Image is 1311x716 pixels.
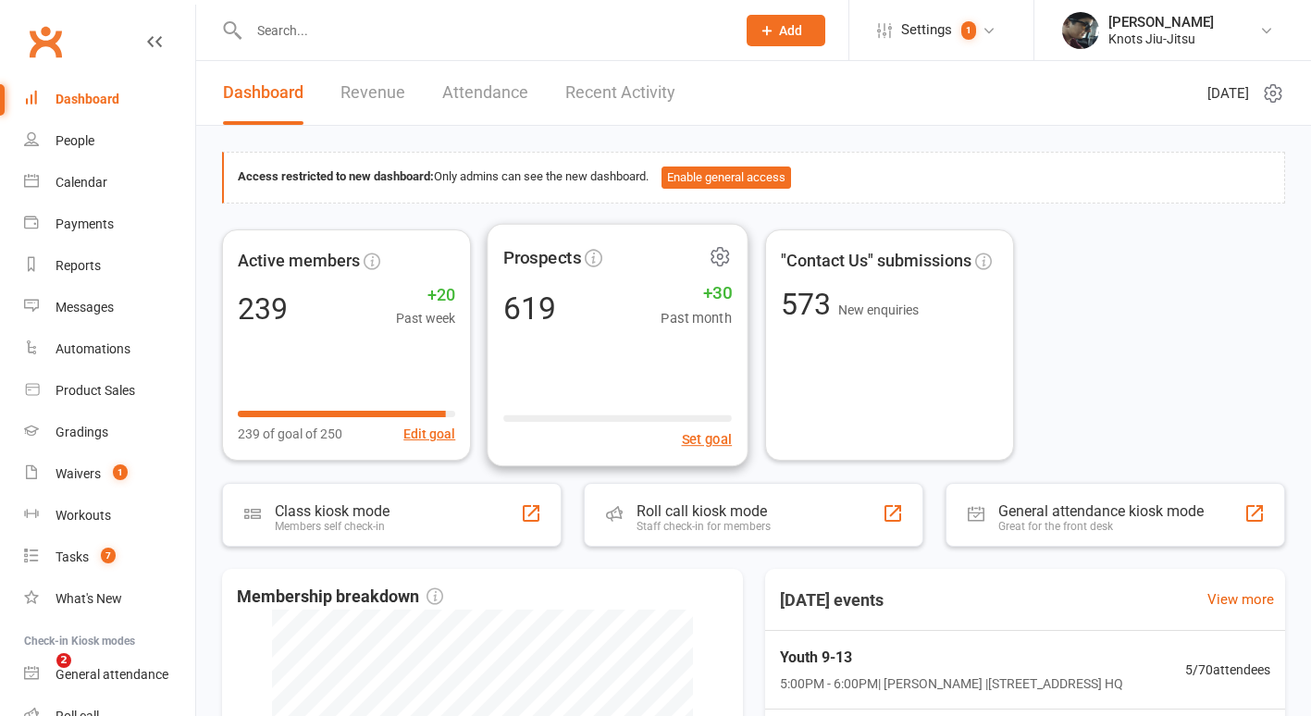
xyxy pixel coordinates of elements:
[56,425,108,439] div: Gradings
[24,412,195,453] a: Gradings
[24,578,195,620] a: What's New
[56,341,130,356] div: Automations
[56,653,71,668] span: 2
[24,495,195,537] a: Workouts
[24,204,195,245] a: Payments
[442,61,528,125] a: Attendance
[56,258,101,273] div: Reports
[747,15,825,46] button: Add
[24,453,195,495] a: Waivers 1
[275,520,390,533] div: Members self check-in
[56,667,168,682] div: General attendance
[340,61,405,125] a: Revenue
[396,308,455,328] span: Past week
[275,502,390,520] div: Class kiosk mode
[56,133,94,148] div: People
[243,18,723,43] input: Search...
[56,508,111,523] div: Workouts
[223,61,303,125] a: Dashboard
[238,294,288,324] div: 239
[961,21,976,40] span: 1
[24,287,195,328] a: Messages
[779,23,802,38] span: Add
[781,248,971,275] span: "Contact Us" submissions
[1108,31,1214,47] div: Knots Jiu-Jitsu
[1185,660,1270,680] span: 5 / 70 attendees
[101,548,116,563] span: 7
[565,61,675,125] a: Recent Activity
[403,424,455,444] button: Edit goal
[238,167,1270,189] div: Only admins can see the new dashboard.
[1207,82,1249,105] span: [DATE]
[56,92,119,106] div: Dashboard
[24,120,195,162] a: People
[396,282,455,309] span: +20
[662,278,733,306] span: +30
[24,537,195,578] a: Tasks 7
[238,424,342,444] span: 239 of goal of 250
[780,646,1123,670] span: Youth 9-13
[637,502,771,520] div: Roll call kiosk mode
[662,306,733,328] span: Past month
[662,167,791,189] button: Enable general access
[238,169,434,183] strong: Access restricted to new dashboard:
[998,502,1204,520] div: General attendance kiosk mode
[503,291,556,323] div: 619
[1062,12,1099,49] img: thumb_image1614103803.png
[56,591,122,606] div: What's New
[237,584,443,611] span: Membership breakdown
[56,175,107,190] div: Calendar
[24,654,195,696] a: General attendance kiosk mode
[1207,588,1274,611] a: View more
[24,370,195,412] a: Product Sales
[780,673,1123,694] span: 5:00PM - 6:00PM | [PERSON_NAME] | [STREET_ADDRESS] HQ
[24,162,195,204] a: Calendar
[24,245,195,287] a: Reports
[781,287,838,322] span: 573
[56,549,89,564] div: Tasks
[503,243,581,271] span: Prospects
[682,427,733,450] button: Set goal
[22,19,68,65] a: Clubworx
[901,9,952,51] span: Settings
[24,79,195,120] a: Dashboard
[998,520,1204,533] div: Great for the front desk
[838,302,919,317] span: New enquiries
[56,383,135,398] div: Product Sales
[56,300,114,315] div: Messages
[765,584,898,617] h3: [DATE] events
[24,328,195,370] a: Automations
[56,216,114,231] div: Payments
[637,520,771,533] div: Staff check-in for members
[19,653,63,697] iframe: Intercom live chat
[238,248,360,275] span: Active members
[113,464,128,480] span: 1
[1108,14,1214,31] div: [PERSON_NAME]
[56,466,101,481] div: Waivers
